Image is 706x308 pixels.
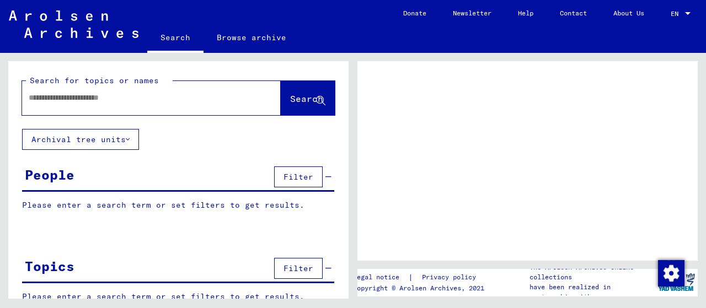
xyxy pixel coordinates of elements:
p: The Arolsen Archives online collections [529,262,655,282]
p: Please enter a search term or set filters to get results. [22,199,334,211]
p: have been realized in partnership with [529,282,655,302]
button: Filter [274,166,323,187]
a: Search [147,24,204,53]
button: Search [281,81,335,115]
a: Legal notice [353,272,408,283]
img: Change consent [658,260,684,287]
span: Filter [284,263,313,273]
mat-label: Search for topics or names [30,75,159,85]
div: | [353,272,489,283]
div: People [25,165,74,185]
a: Privacy policy [413,272,489,283]
p: Copyright © Arolsen Archives, 2021 [353,283,489,293]
span: Search [290,93,323,104]
span: Filter [284,172,313,182]
img: Arolsen_neg.svg [9,10,138,38]
button: Filter [274,258,323,279]
a: Browse archive [204,24,299,51]
button: Archival tree units [22,129,139,150]
img: yv_logo.png [656,268,697,296]
div: Topics [25,256,74,276]
span: EN [671,10,683,18]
